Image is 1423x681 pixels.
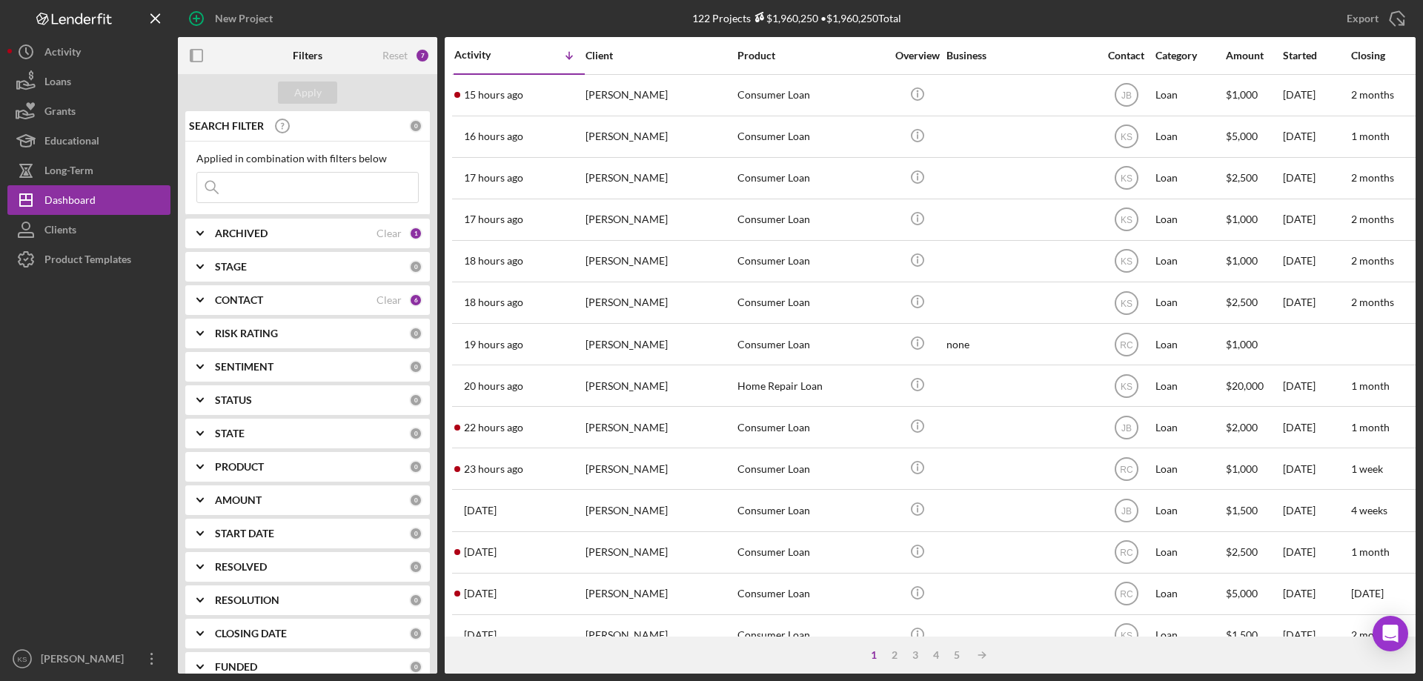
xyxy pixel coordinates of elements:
[464,172,523,184] time: 2025-09-25 22:11
[409,393,422,407] div: 0
[1226,504,1258,516] span: $1,500
[1226,130,1258,142] span: $5,000
[586,242,734,281] div: [PERSON_NAME]
[1226,171,1258,184] span: $2,500
[215,261,247,273] b: STAGE
[889,50,945,62] div: Overview
[751,12,818,24] div: $1,960,250
[1283,242,1350,281] div: [DATE]
[1098,50,1154,62] div: Contact
[1226,462,1258,475] span: $1,000
[1155,491,1224,530] div: Loan
[1155,117,1224,156] div: Loan
[1155,200,1224,239] div: Loan
[464,505,497,516] time: 2025-09-25 14:07
[293,50,322,62] b: Filters
[409,227,422,240] div: 1
[7,96,170,126] button: Grants
[737,408,886,447] div: Consumer Loan
[1283,533,1350,572] div: [DATE]
[737,449,886,488] div: Consumer Loan
[377,294,402,306] div: Clear
[1155,76,1224,115] div: Loan
[1283,283,1350,322] div: [DATE]
[1283,574,1350,614] div: [DATE]
[215,661,257,673] b: FUNDED
[7,245,170,274] button: Product Templates
[44,67,71,100] div: Loans
[44,185,96,219] div: Dashboard
[294,82,322,104] div: Apply
[464,463,523,475] time: 2025-09-25 16:22
[464,629,497,641] time: 2025-09-24 19:26
[737,159,886,198] div: Consumer Loan
[737,533,886,572] div: Consumer Loan
[586,325,734,364] div: [PERSON_NAME]
[44,126,99,159] div: Educational
[44,215,76,248] div: Clients
[1155,616,1224,655] div: Loan
[409,560,422,574] div: 0
[1283,616,1350,655] div: [DATE]
[18,655,27,663] text: KS
[1155,533,1224,572] div: Loan
[1155,325,1224,364] div: Loan
[189,120,264,132] b: SEARCH FILTER
[215,361,273,373] b: SENTIMENT
[1226,88,1258,101] span: $1,000
[409,427,422,440] div: 0
[7,126,170,156] button: Educational
[1283,159,1350,198] div: [DATE]
[215,594,279,606] b: RESOLUTION
[1121,422,1131,433] text: JB
[1283,491,1350,530] div: [DATE]
[586,366,734,405] div: [PERSON_NAME]
[409,660,422,674] div: 0
[1155,283,1224,322] div: Loan
[7,185,170,215] button: Dashboard
[464,422,523,433] time: 2025-09-25 17:03
[1351,421,1390,433] time: 1 month
[586,574,734,614] div: [PERSON_NAME]
[1283,50,1350,62] div: Started
[1155,449,1224,488] div: Loan
[586,76,734,115] div: [PERSON_NAME]
[409,627,422,640] div: 0
[215,561,267,573] b: RESOLVED
[196,153,419,165] div: Applied in combination with filters below
[692,12,901,24] div: 122 Projects • $1,960,250 Total
[1155,366,1224,405] div: Loan
[737,283,886,322] div: Consumer Loan
[1283,366,1350,405] div: [DATE]
[464,339,523,351] time: 2025-09-25 20:11
[737,200,886,239] div: Consumer Loan
[737,491,886,530] div: Consumer Loan
[1351,504,1387,516] time: 4 weeks
[215,4,273,33] div: New Project
[7,37,170,67] button: Activity
[1351,254,1394,267] time: 2 months
[7,67,170,96] button: Loans
[1120,381,1132,391] text: KS
[1283,449,1350,488] div: [DATE]
[946,50,1095,62] div: Business
[1283,200,1350,239] div: [DATE]
[409,594,422,607] div: 0
[454,49,520,61] div: Activity
[1121,506,1131,516] text: JB
[1120,298,1132,308] text: KS
[7,215,170,245] a: Clients
[7,644,170,674] button: KS[PERSON_NAME]
[215,394,252,406] b: STATUS
[1226,545,1258,558] span: $2,500
[946,649,967,661] div: 5
[586,408,734,447] div: [PERSON_NAME]
[1351,213,1394,225] time: 2 months
[44,96,76,130] div: Grants
[464,255,523,267] time: 2025-09-25 21:25
[926,649,946,661] div: 4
